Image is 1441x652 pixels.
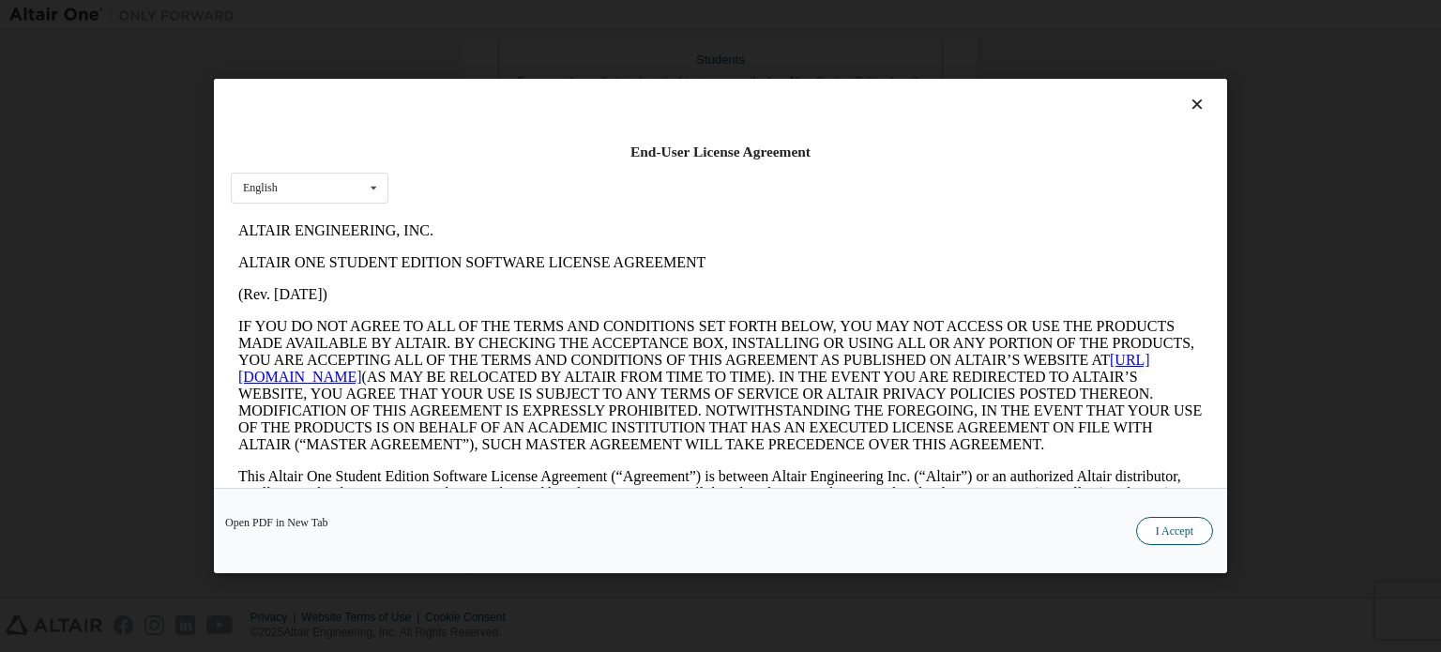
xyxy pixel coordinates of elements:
[8,253,972,321] p: This Altair One Student Edition Software License Agreement (“Agreement”) is between Altair Engine...
[8,8,972,24] p: ALTAIR ENGINEERING, INC.
[8,71,972,88] p: (Rev. [DATE])
[1136,517,1213,545] button: I Accept
[8,39,972,56] p: ALTAIR ONE STUDENT EDITION SOFTWARE LICENSE AGREEMENT
[243,182,278,193] div: English
[8,137,919,170] a: [URL][DOMAIN_NAME]
[8,103,972,238] p: IF YOU DO NOT AGREE TO ALL OF THE TERMS AND CONDITIONS SET FORTH BELOW, YOU MAY NOT ACCESS OR USE...
[225,517,328,528] a: Open PDF in New Tab
[231,143,1210,161] div: End-User License Agreement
